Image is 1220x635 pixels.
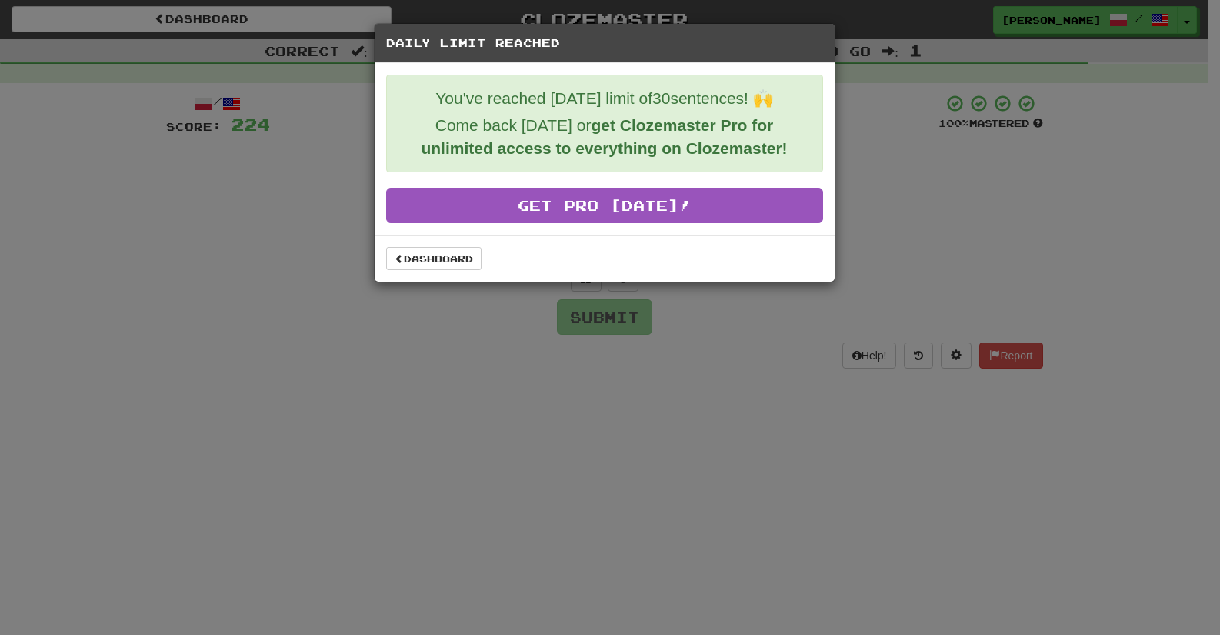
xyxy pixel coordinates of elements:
strong: get Clozemaster Pro for unlimited access to everything on Clozemaster! [421,116,787,157]
h5: Daily Limit Reached [386,35,823,51]
a: Dashboard [386,247,482,270]
p: You've reached [DATE] limit of 30 sentences! 🙌 [398,87,811,110]
p: Come back [DATE] or [398,114,811,160]
a: Get Pro [DATE]! [386,188,823,223]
